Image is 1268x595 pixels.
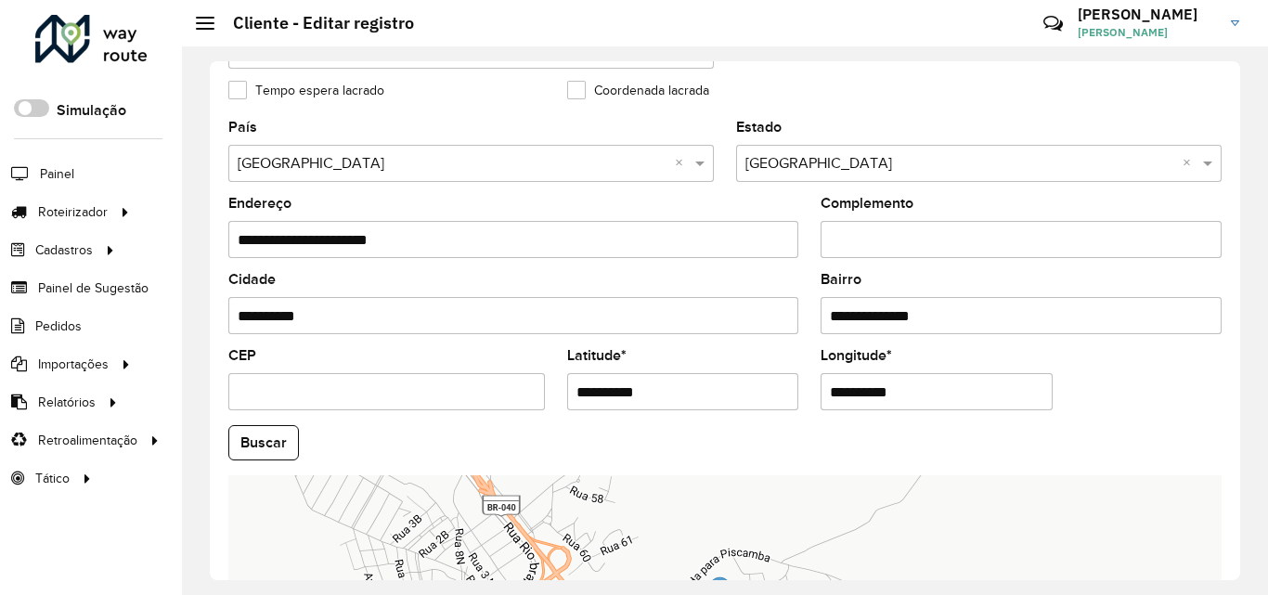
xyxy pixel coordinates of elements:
[40,164,74,184] span: Painel
[35,469,70,488] span: Tático
[228,344,256,367] label: CEP
[567,81,709,100] label: Coordenada lacrada
[675,152,691,175] span: Clear all
[1078,6,1217,23] h3: [PERSON_NAME]
[1183,152,1198,175] span: Clear all
[821,344,892,367] label: Longitude
[38,202,108,222] span: Roteirizador
[1033,4,1073,44] a: Contato Rápido
[228,116,257,138] label: País
[38,393,96,412] span: Relatórios
[35,240,93,260] span: Cadastros
[228,192,291,214] label: Endereço
[57,99,126,122] label: Simulação
[38,278,149,298] span: Painel de Sugestão
[35,317,82,336] span: Pedidos
[736,116,782,138] label: Estado
[228,268,276,291] label: Cidade
[38,431,137,450] span: Retroalimentação
[821,192,913,214] label: Complemento
[821,268,861,291] label: Bairro
[214,13,414,33] h2: Cliente - Editar registro
[228,81,384,100] label: Tempo espera lacrado
[38,355,109,374] span: Importações
[567,344,627,367] label: Latitude
[1078,24,1217,41] span: [PERSON_NAME]
[228,425,299,460] button: Buscar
